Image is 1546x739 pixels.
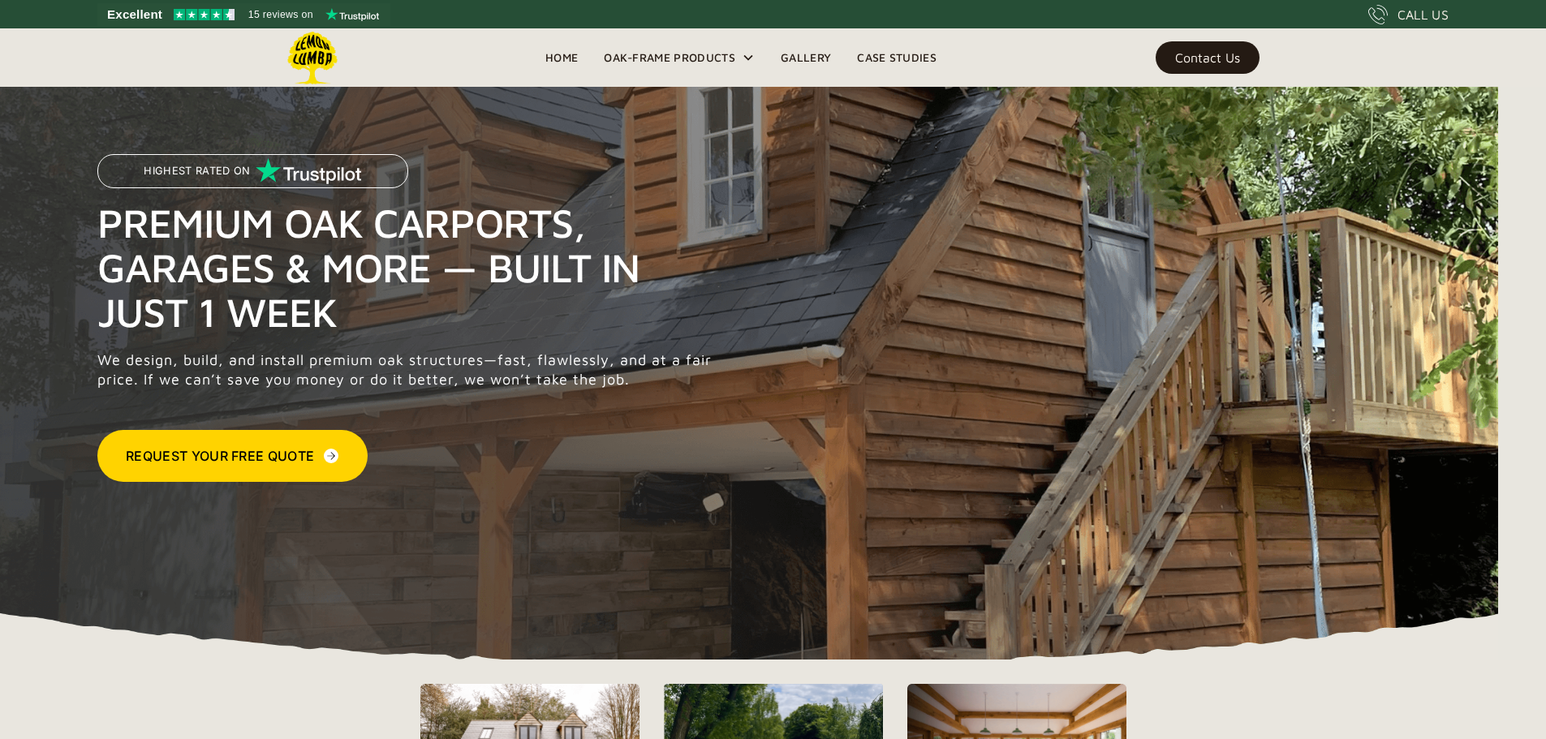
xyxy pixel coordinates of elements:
[97,3,390,26] a: See Lemon Lumba reviews on Trustpilot
[1368,5,1449,24] a: CALL US
[591,28,768,87] div: Oak-Frame Products
[1156,41,1260,74] a: Contact Us
[325,8,379,21] img: Trustpilot logo
[768,45,844,70] a: Gallery
[1175,52,1240,63] div: Contact Us
[174,9,235,20] img: Trustpilot 4.5 stars
[144,165,250,177] p: Highest Rated on
[844,45,950,70] a: Case Studies
[107,5,162,24] span: Excellent
[532,45,591,70] a: Home
[248,5,313,24] span: 15 reviews on
[126,446,314,466] div: Request Your Free Quote
[97,430,368,482] a: Request Your Free Quote
[604,48,735,67] div: Oak-Frame Products
[97,200,721,334] h1: Premium Oak Carports, Garages & More — Built in Just 1 Week
[1397,5,1449,24] div: CALL US
[97,154,408,200] a: Highest Rated on
[97,350,721,389] p: We design, build, and install premium oak structures—fast, flawlessly, and at a fair price. If we...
